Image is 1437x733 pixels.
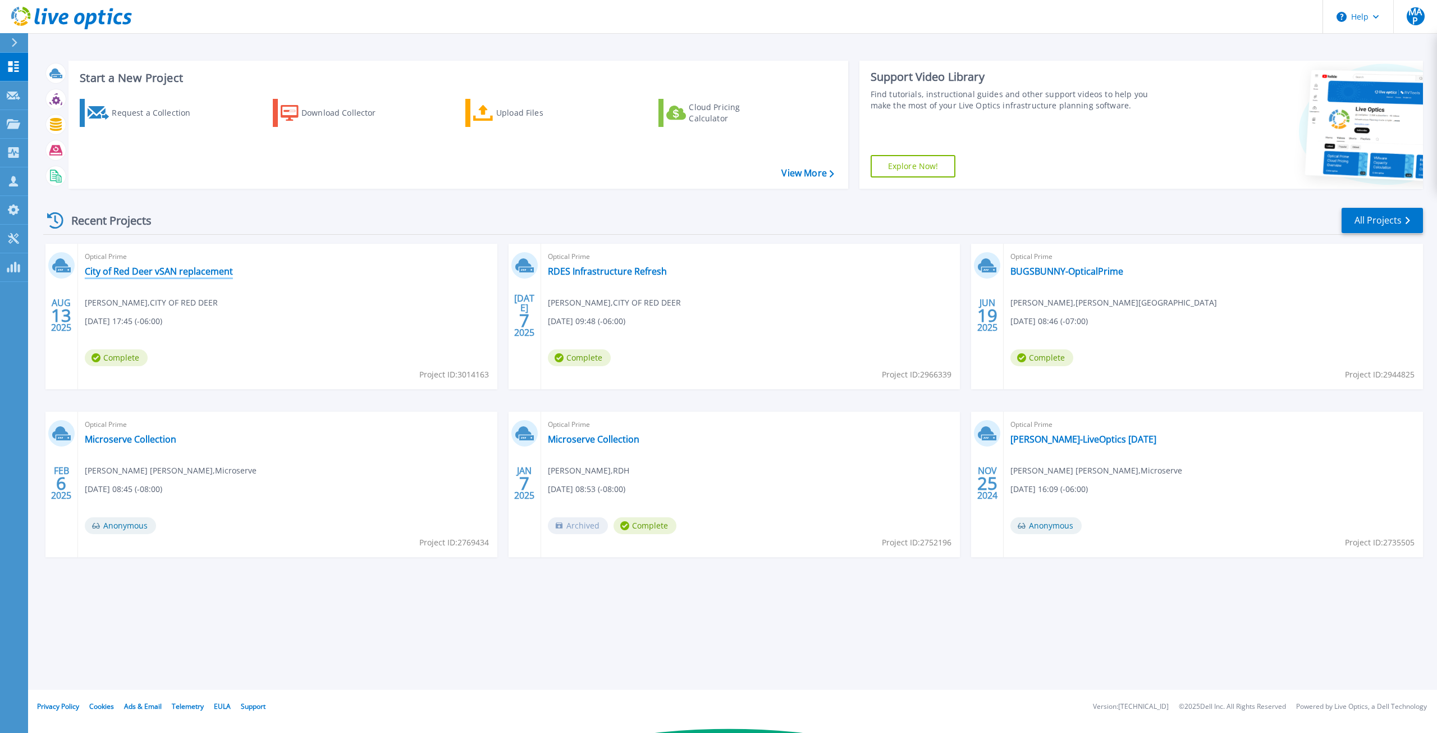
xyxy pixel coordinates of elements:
[1345,368,1415,381] span: Project ID: 2944825
[514,295,535,336] div: [DATE] 2025
[1093,703,1169,711] li: Version: [TECHNICAL_ID]
[85,517,156,534] span: Anonymous
[465,99,591,127] a: Upload Files
[1010,315,1088,327] span: [DATE] 08:46 (-07:00)
[85,266,233,277] a: City of Red Deer vSAN replacement
[80,72,834,84] h3: Start a New Project
[1179,703,1286,711] li: © 2025 Dell Inc. All Rights Reserved
[548,315,625,327] span: [DATE] 09:48 (-06:00)
[548,297,681,309] span: [PERSON_NAME] , CITY OF RED DEER
[871,89,1162,111] div: Find tutorials, instructional guides and other support videos to help you make the most of your L...
[85,465,257,477] span: [PERSON_NAME] [PERSON_NAME] , Microserve
[1342,208,1423,233] a: All Projects
[89,702,114,711] a: Cookies
[977,311,997,320] span: 19
[1010,483,1088,495] span: [DATE] 16:09 (-06:00)
[548,266,667,277] a: RDES Infrastructure Refresh
[241,702,266,711] a: Support
[1010,418,1416,431] span: Optical Prime
[548,434,639,445] a: Microserve Collection
[1010,297,1217,309] span: [PERSON_NAME] , [PERSON_NAME][GEOGRAPHIC_DATA]
[1296,703,1427,711] li: Powered by Live Optics, a Dell Technology
[977,295,998,336] div: JUN 2025
[1010,349,1073,366] span: Complete
[85,418,491,431] span: Optical Prime
[85,297,218,309] span: [PERSON_NAME] , CITY OF RED DEER
[56,479,66,488] span: 6
[85,251,491,263] span: Optical Prime
[871,70,1162,84] div: Support Video Library
[514,463,535,504] div: JAN 2025
[85,349,148,366] span: Complete
[1407,7,1425,25] span: MAP
[85,434,176,445] a: Microserve Collection
[781,168,834,179] a: View More
[977,463,998,504] div: NOV 2024
[43,207,167,234] div: Recent Projects
[37,702,79,711] a: Privacy Policy
[548,349,611,366] span: Complete
[519,479,529,488] span: 7
[496,102,586,124] div: Upload Files
[614,517,676,534] span: Complete
[1010,266,1123,277] a: BUGSBUNNY-OpticalPrime
[871,155,956,177] a: Explore Now!
[172,702,204,711] a: Telemetry
[51,311,71,320] span: 13
[977,479,997,488] span: 25
[80,99,205,127] a: Request a Collection
[51,463,72,504] div: FEB 2025
[689,102,779,124] div: Cloud Pricing Calculator
[548,418,954,431] span: Optical Prime
[548,465,629,477] span: [PERSON_NAME] , RDH
[548,483,625,495] span: [DATE] 08:53 (-08:00)
[85,483,162,495] span: [DATE] 08:45 (-08:00)
[419,536,489,549] span: Project ID: 2769434
[882,368,951,381] span: Project ID: 2966339
[1010,251,1416,263] span: Optical Prime
[548,517,608,534] span: Archived
[301,102,391,124] div: Download Collector
[519,316,529,325] span: 7
[124,702,162,711] a: Ads & Email
[658,99,784,127] a: Cloud Pricing Calculator
[51,295,72,336] div: AUG 2025
[1010,434,1156,445] a: [PERSON_NAME]-LiveOptics [DATE]
[1345,536,1415,549] span: Project ID: 2735505
[882,536,951,549] span: Project ID: 2752196
[214,702,231,711] a: EULA
[85,315,162,327] span: [DATE] 17:45 (-06:00)
[273,99,398,127] a: Download Collector
[1010,517,1082,534] span: Anonymous
[548,251,954,263] span: Optical Prime
[112,102,202,124] div: Request a Collection
[1010,465,1182,477] span: [PERSON_NAME] [PERSON_NAME] , Microserve
[419,368,489,381] span: Project ID: 3014163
